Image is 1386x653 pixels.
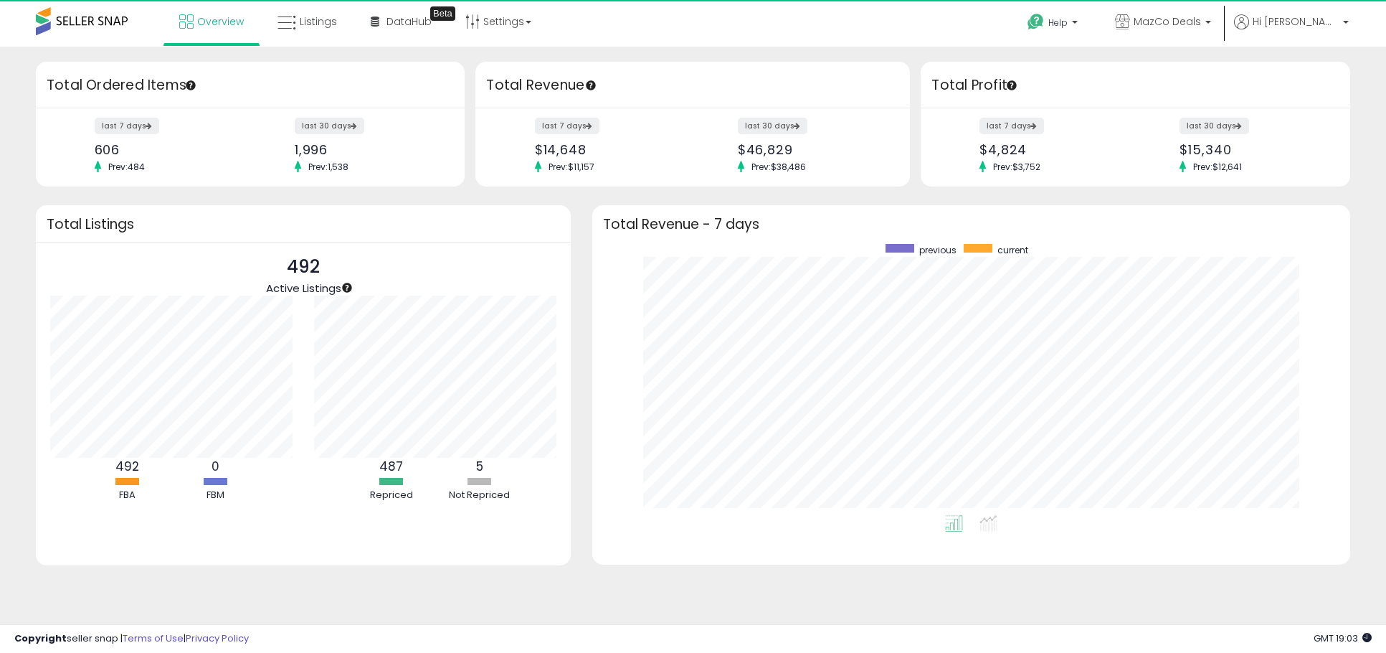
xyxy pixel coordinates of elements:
a: Help [1016,2,1092,47]
span: MazCo Deals [1134,14,1201,29]
strong: Copyright [14,631,67,645]
span: previous [919,244,957,256]
h3: Total Listings [47,219,560,230]
label: last 7 days [95,118,159,134]
b: 487 [379,458,403,475]
span: Prev: $3,752 [986,161,1048,173]
a: Terms of Use [123,631,184,645]
b: 492 [115,458,139,475]
h3: Total Ordered Items [47,75,454,95]
span: Prev: $38,486 [744,161,813,173]
div: Tooltip anchor [184,79,197,92]
span: Prev: $12,641 [1186,161,1249,173]
div: Tooltip anchor [584,79,597,92]
div: 606 [95,142,240,157]
div: Tooltip anchor [430,6,455,21]
span: Prev: 1,538 [301,161,356,173]
label: last 7 days [979,118,1044,134]
span: DataHub [386,14,432,29]
label: last 30 days [295,118,364,134]
div: $15,340 [1179,142,1325,157]
div: Tooltip anchor [341,281,353,294]
div: Tooltip anchor [1005,79,1018,92]
div: $14,648 [535,142,683,157]
i: Get Help [1027,13,1045,31]
a: Hi [PERSON_NAME] [1234,14,1349,47]
label: last 7 days [535,118,599,134]
div: 1,996 [295,142,440,157]
span: 2025-10-9 19:03 GMT [1314,631,1372,645]
span: Prev: 484 [101,161,152,173]
label: last 30 days [738,118,807,134]
h3: Total Revenue [486,75,899,95]
b: 0 [212,458,219,475]
div: Not Repriced [437,489,523,502]
span: Hi [PERSON_NAME] [1253,14,1339,29]
label: last 30 days [1179,118,1249,134]
h3: Total Profit [931,75,1339,95]
span: Help [1048,17,1068,29]
div: FBM [173,489,259,502]
b: 5 [476,458,483,475]
div: $4,824 [979,142,1125,157]
span: Prev: $11,157 [541,161,602,173]
div: Repriced [348,489,435,502]
p: 492 [266,253,341,281]
a: Privacy Policy [186,631,249,645]
div: FBA [85,489,171,502]
div: seller snap | | [14,632,249,646]
h3: Total Revenue - 7 days [603,219,1339,230]
div: $46,829 [738,142,886,157]
span: Active Listings [266,281,341,296]
span: current [997,244,1028,256]
span: Listings [300,14,337,29]
span: Overview [197,14,244,29]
